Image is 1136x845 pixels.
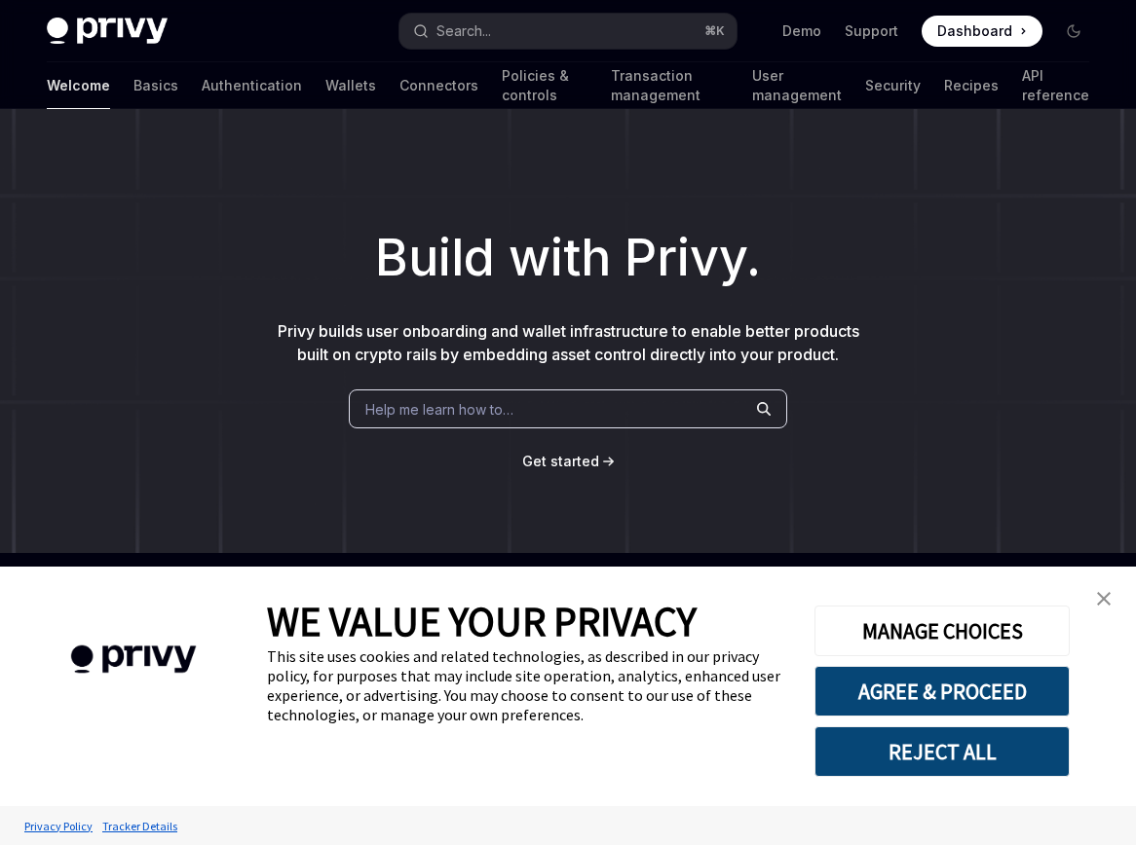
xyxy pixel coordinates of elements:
[365,399,513,420] span: Help me learn how to…
[922,16,1042,47] a: Dashboard
[782,21,821,41] a: Demo
[399,14,737,49] button: Search...⌘K
[944,62,999,109] a: Recipes
[19,809,97,843] a: Privacy Policy
[267,596,697,646] span: WE VALUE YOUR PRIVACY
[47,18,168,45] img: dark logo
[436,19,491,43] div: Search...
[1058,16,1089,47] button: Toggle dark mode
[133,62,178,109] a: Basics
[31,220,1105,296] h1: Build with Privy.
[752,62,842,109] a: User management
[814,666,1070,716] button: AGREE & PROCEED
[325,62,376,109] a: Wallets
[704,23,725,39] span: ⌘ K
[502,62,587,109] a: Policies & controls
[202,62,302,109] a: Authentication
[865,62,921,109] a: Security
[522,452,599,471] a: Get started
[1022,62,1089,109] a: API reference
[278,321,859,364] span: Privy builds user onboarding and wallet infrastructure to enable better products built on crypto ...
[611,62,729,109] a: Transaction management
[47,62,110,109] a: Welcome
[814,726,1070,777] button: REJECT ALL
[1097,592,1111,606] img: close banner
[29,617,238,702] img: company logo
[1084,579,1123,618] a: close banner
[814,606,1070,656] button: MANAGE CHOICES
[522,453,599,469] span: Get started
[267,646,785,724] div: This site uses cookies and related technologies, as described in our privacy policy, for purposes...
[937,21,1012,41] span: Dashboard
[97,809,182,843] a: Tracker Details
[399,62,478,109] a: Connectors
[845,21,898,41] a: Support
